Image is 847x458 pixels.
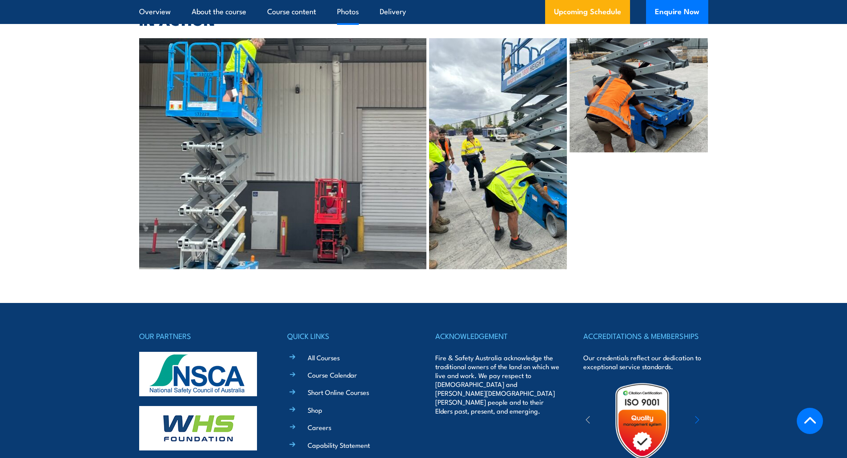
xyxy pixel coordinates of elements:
img: whs-logo-footer [139,406,257,450]
h4: ACKNOWLEDGEMENT [435,330,560,342]
img: Operate Elevating Work Platform Training (under 11m) – EWPA Yellow Card [139,38,427,269]
a: All Courses [308,353,340,362]
img: ewpa-logo [682,406,759,436]
img: Operate Elevating Work Platform Training (under 11m) – EWPA Yellow Card [429,38,567,269]
h4: ACCREDITATIONS & MEMBERSHIPS [583,330,708,342]
h4: OUR PARTNERS [139,330,264,342]
p: Our credentials reflect our dedication to exceptional service standards. [583,353,708,371]
a: Short Online Courses [308,387,369,397]
a: Course Calendar [308,370,357,379]
a: Careers [308,422,331,432]
h4: QUICK LINKS [287,330,412,342]
h2: IN ACTION [139,13,708,26]
a: Shop [308,405,322,414]
img: Operate Elevating Work Platform Training (under 11m) – EWPA Yellow Card [570,38,708,152]
a: Capability Statement [308,440,370,450]
p: Fire & Safety Australia acknowledge the traditional owners of the land on which we live and work.... [435,353,560,415]
img: nsca-logo-footer [139,352,257,396]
